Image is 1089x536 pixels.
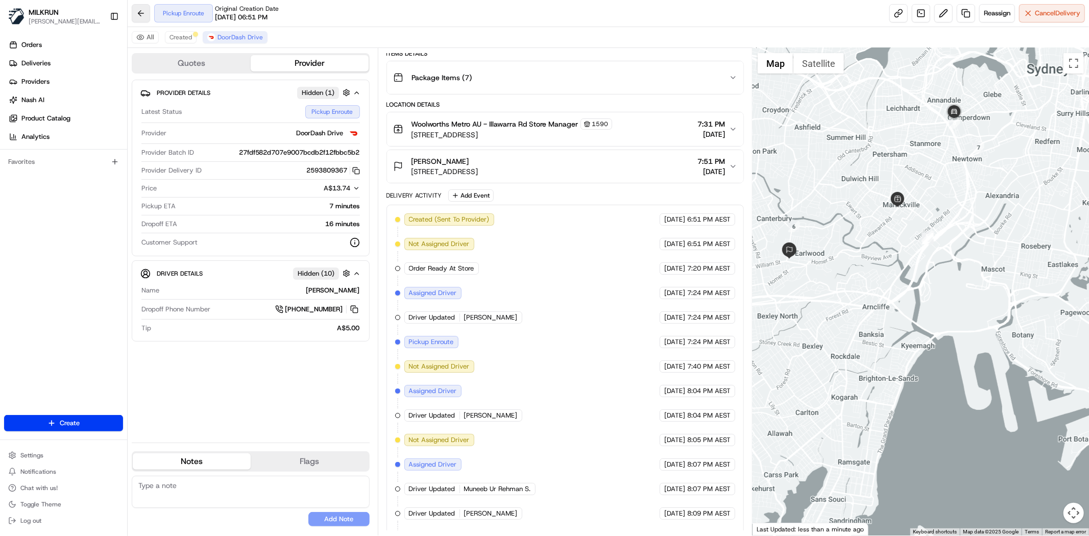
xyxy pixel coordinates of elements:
button: Created [165,31,197,43]
span: [DATE] [697,129,725,139]
span: Not Assigned Driver [409,239,470,249]
div: 16 minutes [181,220,360,229]
div: 5 [922,231,933,242]
div: 8 [949,117,960,129]
button: Notes [133,453,251,470]
span: [DATE] [697,166,725,177]
span: Dropoff Phone Number [141,305,210,314]
a: Product Catalog [4,110,127,127]
span: MILKRUN [29,7,59,17]
span: Hidden ( 10 ) [298,269,334,278]
span: 27fdf582d707e9007bcdb2f12fbbc5b2 [239,148,360,157]
span: [PERSON_NAME] [464,509,518,518]
span: Created [170,33,192,41]
span: Pickup ETA [141,202,176,211]
button: Reassign [979,4,1015,22]
span: Dropoff ETA [141,220,177,229]
button: Toggle Theme [4,497,123,511]
button: CancelDelivery [1019,4,1085,22]
div: Delivery Activity [386,191,442,200]
button: Add Event [448,189,494,202]
span: [DATE] [664,313,685,322]
span: 7:24 PM AEST [687,288,731,298]
button: [PERSON_NAME][STREET_ADDRESS]7:51 PM[DATE] [387,150,743,183]
span: DoorDash Drive [297,129,344,138]
span: Assigned Driver [409,288,457,298]
span: [DATE] [664,509,685,518]
span: Driver Details [157,270,203,278]
span: Package Items ( 7 ) [412,72,472,83]
span: DoorDash Drive [217,33,263,41]
span: [DATE] 06:51 PM [215,13,268,22]
button: [PHONE_NUMBER] [275,304,360,315]
button: Quotes [133,55,251,71]
span: Provider Delivery ID [141,166,202,175]
span: Provider Details [157,89,210,97]
span: Hidden ( 1 ) [302,88,334,98]
span: Orders [21,40,42,50]
button: DoorDash Drive [203,31,268,43]
img: MILKRUN [8,8,25,25]
span: Latest Status [141,107,182,116]
span: Provider [141,129,166,138]
div: Last Updated: less than a minute ago [753,523,868,535]
button: Hidden (1) [297,86,353,99]
div: [PERSON_NAME] [163,286,360,295]
button: Keyboard shortcuts [913,528,957,535]
button: [PERSON_NAME][EMAIL_ADDRESS][DOMAIN_NAME] [29,17,102,26]
span: Driver Updated [409,484,455,494]
button: Hidden (10) [293,267,353,280]
button: Notifications [4,465,123,479]
button: Package Items (7) [387,61,743,94]
div: 6 [788,221,800,232]
button: Flags [251,453,369,470]
span: Chat with us! [20,484,58,492]
span: Order Ready At Store [409,264,474,273]
a: Deliveries [4,55,127,71]
button: A$13.74 [270,184,360,193]
span: 8:07 PM AEST [687,484,731,494]
span: [DATE] [664,411,685,420]
button: Toggle fullscreen view [1063,53,1084,74]
button: Provider DetailsHidden (1) [140,84,361,101]
span: Settings [20,451,43,459]
span: [DATE] [664,386,685,396]
span: [DATE] [664,264,685,273]
img: doordash_logo_v2.png [348,127,360,139]
span: Cancel Delivery [1035,9,1080,18]
span: Tip [141,324,151,333]
span: [PERSON_NAME] [464,313,518,322]
div: 4 [922,233,933,245]
div: 7 [973,142,984,153]
span: 7:51 PM [697,156,725,166]
span: Name [141,286,159,295]
span: 8:04 PM AEST [687,411,731,420]
span: A$13.74 [324,184,351,192]
span: Providers [21,77,50,86]
img: Google [755,522,789,535]
div: Favorites [4,154,123,170]
span: [DATE] [664,484,685,494]
a: Report a map error [1045,529,1086,534]
span: Assigned Driver [409,386,457,396]
span: Map data ©2025 Google [963,529,1019,534]
a: Open this area in Google Maps (opens a new window) [755,522,789,535]
span: [DATE] [664,460,685,469]
div: Location Details [386,101,744,109]
span: 7:31 PM [697,119,725,129]
span: Notifications [20,468,56,476]
button: Provider [251,55,369,71]
span: Provider Batch ID [141,148,194,157]
button: All [132,31,159,43]
span: 8:05 PM AEST [687,435,731,445]
span: Muneeb Ur Rehman S. [464,484,531,494]
span: [PERSON_NAME] [464,411,518,420]
a: Terms [1025,529,1039,534]
span: Original Creation Date [215,5,279,13]
button: Create [4,415,123,431]
span: Customer Support [141,238,198,247]
span: [STREET_ADDRESS] [412,166,478,177]
button: 2593809367 [307,166,360,175]
a: Analytics [4,129,127,145]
